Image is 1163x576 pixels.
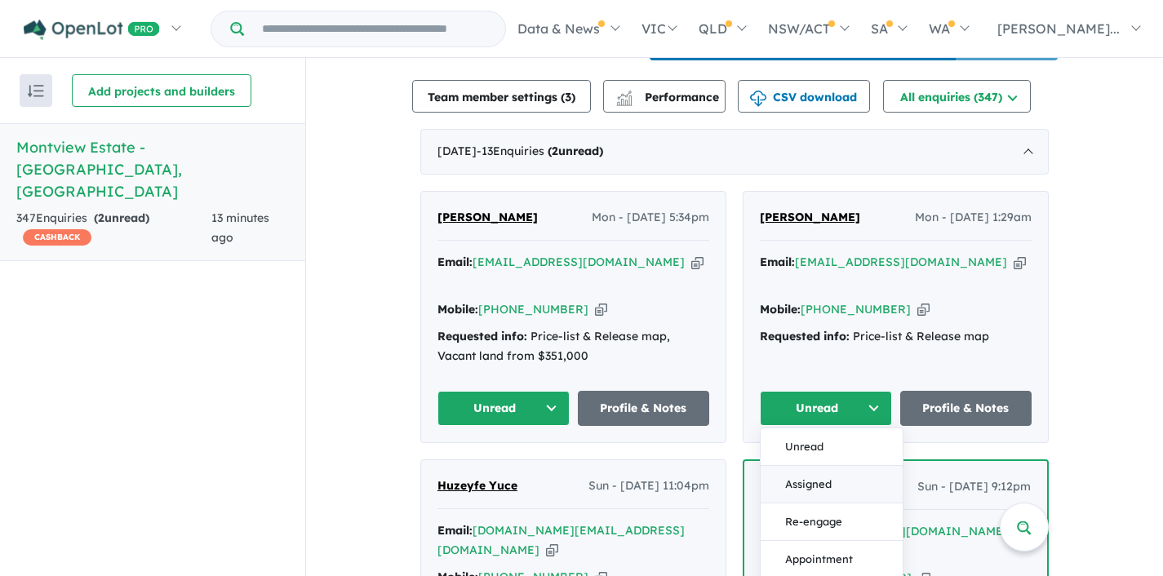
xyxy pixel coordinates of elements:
[595,301,607,318] button: Copy
[592,208,709,228] span: Mon - [DATE] 5:34pm
[478,302,588,317] a: [PHONE_NUMBER]
[437,523,685,557] a: [DOMAIN_NAME][EMAIL_ADDRESS][DOMAIN_NAME]
[72,74,251,107] button: Add projects and builders
[412,80,591,113] button: Team member settings (3)
[437,210,538,224] span: [PERSON_NAME]
[915,208,1032,228] span: Mon - [DATE] 1:29am
[565,90,571,104] span: 3
[16,209,211,248] div: 347 Enquir ies
[546,542,558,559] button: Copy
[437,523,473,538] strong: Email:
[477,144,603,158] span: - 13 Enquir ies
[917,477,1031,497] span: Sun - [DATE] 9:12pm
[761,466,903,503] button: Assigned
[437,476,517,496] a: Huzeyfe Yuce
[760,210,860,224] span: [PERSON_NAME]
[211,210,269,245] span: 13 minutes ago
[437,329,527,343] strong: Requested info:
[883,80,1031,113] button: All enquiries (347)
[552,144,558,158] span: 2
[997,20,1120,37] span: [PERSON_NAME]...
[795,255,1007,269] a: [EMAIL_ADDRESS][DOMAIN_NAME]
[617,91,632,100] img: line-chart.svg
[761,428,903,466] button: Unread
[437,327,709,366] div: Price-list & Release map, Vacant land from $351,000
[619,90,719,104] span: Performance
[1014,254,1026,271] button: Copy
[761,503,903,541] button: Re-engage
[24,20,160,40] img: Openlot PRO Logo White
[473,255,685,269] a: [EMAIL_ADDRESS][DOMAIN_NAME]
[588,476,709,496] span: Sun - [DATE] 11:04pm
[760,329,850,343] strong: Requested info:
[801,302,911,317] a: [PHONE_NUMBER]
[900,391,1032,426] a: Profile & Notes
[760,391,892,426] button: Unread
[437,255,473,269] strong: Email:
[760,255,795,269] strong: Email:
[28,85,44,97] img: sort.svg
[760,208,860,228] a: [PERSON_NAME]
[16,136,289,202] h5: Montview Estate - [GEOGRAPHIC_DATA] , [GEOGRAPHIC_DATA]
[23,229,91,246] span: CASHBACK
[760,327,1032,347] div: Price-list & Release map
[603,80,726,113] button: Performance
[691,254,704,271] button: Copy
[420,129,1049,175] div: [DATE]
[437,478,517,493] span: Huzeyfe Yuce
[917,301,930,318] button: Copy
[98,210,104,225] span: 2
[247,11,502,47] input: Try estate name, suburb, builder or developer
[548,144,603,158] strong: ( unread)
[437,391,570,426] button: Unread
[750,91,766,107] img: download icon
[738,80,870,113] button: CSV download
[578,391,710,426] a: Profile & Notes
[94,210,149,225] strong: ( unread)
[437,302,478,317] strong: Mobile:
[760,302,801,317] strong: Mobile:
[437,208,538,228] a: [PERSON_NAME]
[616,95,633,106] img: bar-chart.svg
